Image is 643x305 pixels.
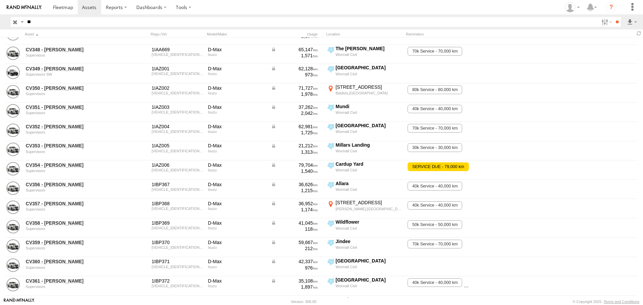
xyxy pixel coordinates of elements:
a: View Asset Details [6,258,20,272]
a: CV348 - [PERSON_NAME] [26,47,118,53]
div: Wormall Civil [336,226,402,231]
div: Wormall Civil [336,110,402,115]
div: Rego./Vin [151,32,204,36]
div: MPATFS40JPG017302 [152,245,203,249]
label: Click to View Current Location [326,161,403,179]
div: Isuzu [208,91,266,95]
label: Click to View Current Location [326,123,403,141]
span: 30k Service - 30,000 km [408,143,462,152]
div: [GEOGRAPHIC_DATA] [336,277,402,283]
div: undefined [26,53,118,57]
label: Click to View Current Location [326,219,403,237]
div: [GEOGRAPHIC_DATA] [336,65,402,71]
div: Isuzu [208,226,266,230]
div: undefined [26,72,118,76]
div: Jindee [336,238,402,244]
div: D-Max [208,162,266,168]
div: MPATFS40JPG016434 [152,110,203,114]
div: Baldivis,[GEOGRAPHIC_DATA] [336,91,402,95]
span: 40k Service - 40,000 km [408,201,462,210]
div: Data from Vehicle CANbus [271,181,318,187]
label: Click to View Current Location [326,142,403,160]
a: View Asset Details [6,47,20,60]
div: Millars Landing [336,142,402,148]
span: Refresh [635,30,643,36]
div: Data from Vehicle CANbus [271,239,318,245]
div: Version: 306.00 [291,300,316,304]
div: 1IAZ004 [152,124,203,130]
div: 1IAA669 [152,47,203,53]
a: CV353 - [PERSON_NAME] [26,143,118,149]
div: [STREET_ADDRESS] [336,200,402,206]
label: Click to View Current Location [326,65,403,83]
div: 212 [271,245,318,251]
div: D-Max [208,239,266,245]
div: 2,042 [271,110,318,116]
div: Wormall Civil [336,52,402,57]
div: 1IBP372 [152,278,203,284]
a: View Asset Details [6,143,20,156]
div: undefined [26,207,118,211]
div: [GEOGRAPHIC_DATA] [336,123,402,129]
span: 50k Service - 50,000 km [408,220,462,229]
span: SERVICE DUE - 79,000 km [408,162,469,171]
div: Data from Vehicle CANbus [271,201,318,207]
span: 40k Service - 40,000 km [408,278,462,287]
label: Click to View Current Location [326,238,403,256]
div: 1,313 [271,149,318,155]
div: D-Max [208,143,266,149]
div: D-Max [208,181,266,187]
a: View Asset Details [6,66,20,79]
div: MPATFS40JPG016388 [152,72,203,76]
span: 70k Service - 70,000 km [408,124,462,133]
div: Reminders [406,32,513,36]
div: 1ICB309 [152,297,203,303]
div: undefined [26,150,118,154]
span: 50k Service - 50,000 km [464,278,518,287]
a: CV349 - [PERSON_NAME] [26,66,118,72]
label: Export results as... [626,17,638,27]
div: Wormall Civil [336,284,402,288]
div: undefined [26,227,118,231]
div: 1,571 [271,53,318,59]
div: Data from Vehicle CANbus [271,66,318,72]
label: Click to View Current Location [326,258,403,276]
label: Search Filter Options [599,17,613,27]
div: undefined [26,246,118,250]
a: Terms and Conditions [604,300,639,304]
div: 1IBP369 [152,220,203,226]
div: undefined [26,265,118,270]
div: D-Max [208,47,266,53]
div: MPATFS40JPG016393 [152,91,203,95]
div: MPATFS40JPG016442 [152,130,203,134]
div: Brassica St [336,296,402,302]
a: View Asset Details [6,104,20,118]
div: 1IBP368 [152,201,203,207]
label: Search Query [19,17,25,27]
div: 1IAZ001 [152,66,203,72]
div: Location [326,32,403,36]
div: Wormall Civil [336,149,402,153]
div: undefined [26,169,118,173]
a: View Asset Details [6,220,20,233]
div: 1IBP370 [152,239,203,245]
span: 40k Service - 40,000 km [408,105,462,113]
a: View Asset Details [6,201,20,214]
div: Hayley Petersen [563,2,582,12]
span: 70k Service - 70,000 km [408,47,462,56]
div: Click to Sort [25,32,119,36]
div: MPATFS40JPG017296 [152,265,203,269]
div: D-Max [208,201,266,207]
div: 1IBP367 [152,181,203,187]
div: 1IAZ003 [152,104,203,110]
div: Wormall Civil [336,72,402,76]
label: Click to View Current Location [326,46,403,64]
div: 1,978 [271,91,318,97]
div: © Copyright 2025 - [573,300,639,304]
a: CV354 - [PERSON_NAME] [26,162,118,168]
div: D-Max [208,66,266,72]
div: Isuzu [208,207,266,211]
div: Isuzu [208,110,266,114]
div: D-Max [208,85,266,91]
a: CV357 - [PERSON_NAME] [26,201,118,207]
